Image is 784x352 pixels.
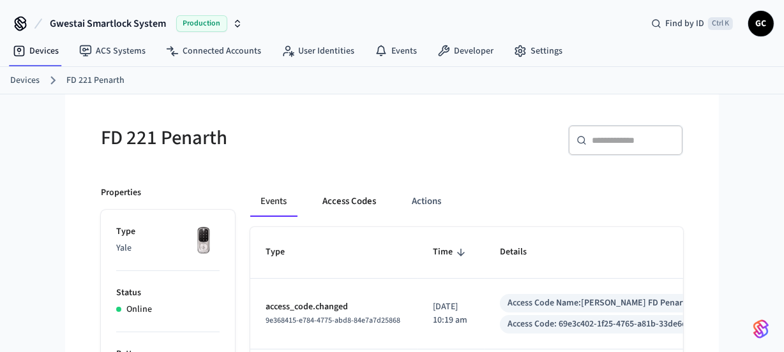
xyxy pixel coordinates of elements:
p: Status [116,286,220,300]
a: Events [365,40,427,62]
img: Yale Assure Touchscreen Wifi Smart Lock, Satin Nickel, Front [188,225,220,257]
a: ACS Systems [69,40,156,62]
img: SeamLogoGradient.69752ec5.svg [753,319,769,339]
span: Production [176,15,227,32]
h5: FD 221 Penarth [101,125,384,151]
span: Type [266,242,301,262]
span: Ctrl K [708,17,733,30]
a: Connected Accounts [156,40,271,62]
a: Devices [10,74,40,87]
div: ant example [250,186,683,217]
button: GC [748,11,774,36]
p: Properties [101,186,141,200]
span: Gwestai Smartlock System [50,16,166,31]
div: Access Code: 69e3c402-1f25-4765-a81b-33de6daa08fa [508,318,712,331]
div: Find by IDCtrl K [641,12,743,35]
span: Time [433,242,469,262]
a: FD 221 Penarth [66,74,124,87]
span: Find by ID [665,17,704,30]
span: GC [750,12,773,35]
span: 9e368415-e784-4775-abd8-84e7a7d25868 [266,315,400,326]
p: Type [116,225,220,238]
a: Developer [427,40,504,62]
button: Actions [402,186,451,217]
div: Access Code Name: [PERSON_NAME] FD Penarth [508,297,691,310]
p: Online [126,303,152,316]
p: Yale [116,242,220,255]
p: [DATE] 10:19 am [433,300,469,327]
button: Access Codes [312,186,386,217]
span: Details [500,242,543,262]
a: Settings [504,40,573,62]
p: access_code.changed [266,300,402,314]
a: User Identities [271,40,365,62]
button: Events [250,186,297,217]
a: Devices [3,40,69,62]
